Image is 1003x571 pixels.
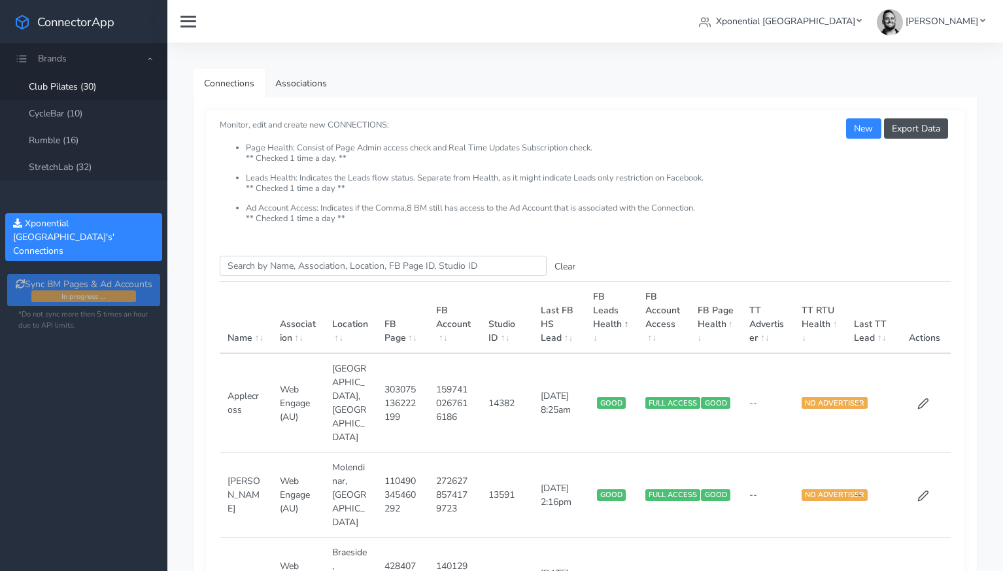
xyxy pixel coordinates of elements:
th: Last FB HS Lead [533,282,585,354]
th: Location [324,282,377,354]
li: Ad Account Access: Indicates if the Comma,8 BM still has access to the Ad Account that is associa... [246,203,951,224]
td: [GEOGRAPHIC_DATA],[GEOGRAPHIC_DATA] [324,353,377,453]
span: ConnectorApp [37,14,114,30]
span: GOOD [701,489,730,501]
th: Studio ID [481,282,533,354]
td: Molendinar,[GEOGRAPHIC_DATA] [324,453,377,538]
img: James Carr [877,9,903,35]
span: NO ADVERTISER [802,489,868,501]
button: Xponential [GEOGRAPHIC_DATA]'s' Connections [5,213,162,261]
th: Actions [898,282,951,354]
span: [PERSON_NAME] [906,15,978,27]
span: Xponential [GEOGRAPHIC_DATA] [716,15,855,27]
span: In progress ... [31,290,136,302]
span: NO ADVERTISER [802,397,868,409]
th: FB Account Access [637,282,690,354]
button: Clear [547,256,583,277]
input: enter text you want to search [220,256,547,276]
li: Leads Health: Indicates the Leads flow status. Separate from Health, as it might indicate Leads o... [246,173,951,203]
td: Applecross [220,353,272,453]
button: Sync BM Pages & Ad AccountsIn progress ... [7,274,160,306]
th: Last TT Lead [846,282,898,354]
td: [DATE] 8:25am [533,353,585,453]
th: FB Page Health [690,282,742,354]
span: GOOD [597,397,626,409]
button: New [846,118,881,139]
th: TT Advertiser [741,282,794,354]
th: FB Leads Health [585,282,637,354]
th: FB Page [377,282,429,354]
li: Page Health: Consist of Page Admin access check and Real Time Updates Subscription check. ** Chec... [246,143,951,173]
button: Export Data [884,118,948,139]
span: FULL ACCESS [645,397,700,409]
small: Monitor, edit and create new CONNECTIONS: [220,109,951,224]
td: [DATE] 2:16pm [533,453,585,538]
a: Connections [194,69,265,98]
span: GOOD [701,397,730,409]
td: -- [741,353,794,453]
td: 14382 [481,353,533,453]
span: Brands [38,52,67,65]
a: Associations [265,69,337,98]
a: [PERSON_NAME] [872,9,990,33]
td: 110490345460292 [377,453,429,538]
td: 1597410267616186 [428,353,481,453]
span: FULL ACCESS [645,489,700,501]
td: 13591 [481,453,533,538]
td: 2726278574179723 [428,453,481,538]
th: TT RTU Health [794,282,846,354]
span: GOOD [597,489,626,501]
th: Name [220,282,272,354]
td: -- [846,353,898,453]
td: [PERSON_NAME] [220,453,272,538]
th: Association [272,282,324,354]
td: 303075136222199 [377,353,429,453]
a: Xponential [GEOGRAPHIC_DATA] [694,9,867,33]
th: FB Account [428,282,481,354]
td: Web Engage (AU) [272,453,324,538]
td: Web Engage (AU) [272,353,324,453]
td: -- [846,453,898,538]
small: *Do not sync more then 5 times an hour due to API limits. [18,309,149,332]
td: -- [741,453,794,538]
